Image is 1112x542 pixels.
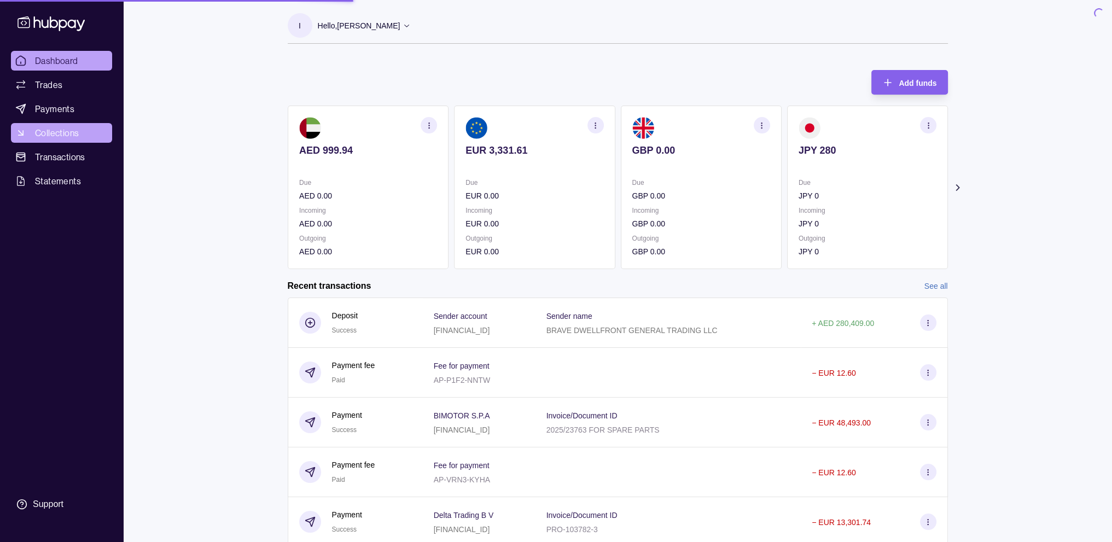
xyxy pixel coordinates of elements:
[546,511,618,520] p: Invoice/Document ID
[899,79,936,88] span: Add funds
[434,362,490,370] p: Fee for payment
[632,177,770,189] p: Due
[465,246,603,258] p: EUR 0.00
[798,190,936,202] p: JPY 0
[871,70,947,95] button: Add funds
[299,177,437,189] p: Due
[332,376,345,384] span: Paid
[299,205,437,217] p: Incoming
[299,232,437,244] p: Outgoing
[798,232,936,244] p: Outgoing
[299,117,321,139] img: ae
[798,205,936,217] p: Incoming
[11,99,112,119] a: Payments
[546,426,660,434] p: 2025/23763 FOR SPARE PARTS
[332,476,345,483] span: Paid
[632,190,770,202] p: GBP 0.00
[465,144,603,156] p: EUR 3,331.61
[288,280,371,292] h2: Recent transactions
[11,123,112,143] a: Collections
[35,126,79,139] span: Collections
[812,369,856,377] p: − EUR 12.60
[299,246,437,258] p: AED 0.00
[11,75,112,95] a: Trades
[465,218,603,230] p: EUR 0.00
[465,232,603,244] p: Outgoing
[798,177,936,189] p: Due
[332,426,357,434] span: Success
[299,144,437,156] p: AED 999.94
[632,117,654,139] img: gb
[35,174,81,188] span: Statements
[546,411,618,420] p: Invoice/Document ID
[332,509,362,521] p: Payment
[11,147,112,167] a: Transactions
[434,511,494,520] p: Delta Trading B V
[434,475,490,484] p: AP-VRN3-KYHA
[35,102,74,115] span: Payments
[465,205,603,217] p: Incoming
[434,312,487,320] p: Sender account
[632,218,770,230] p: GBP 0.00
[434,326,490,335] p: [FINANCIAL_ID]
[434,411,490,420] p: BIMOTOR S.P.A
[299,20,301,32] p: I
[465,190,603,202] p: EUR 0.00
[11,171,112,191] a: Statements
[546,326,718,335] p: BRAVE DWELLFRONT GENERAL TRADING LLC
[33,498,63,510] div: Support
[332,459,375,471] p: Payment fee
[465,117,487,139] img: eu
[35,54,78,67] span: Dashboard
[299,218,437,230] p: AED 0.00
[632,144,770,156] p: GBP 0.00
[546,525,598,534] p: PRO-103782-3
[332,327,357,334] span: Success
[632,205,770,217] p: Incoming
[434,525,490,534] p: [FINANCIAL_ID]
[35,150,85,164] span: Transactions
[332,310,358,322] p: Deposit
[332,359,375,371] p: Payment fee
[812,468,856,477] p: − EUR 12.60
[798,246,936,258] p: JPY 0
[332,526,357,533] span: Success
[11,493,112,516] a: Support
[632,246,770,258] p: GBP 0.00
[434,461,490,470] p: Fee for payment
[812,319,874,328] p: + AED 280,409.00
[35,78,62,91] span: Trades
[798,218,936,230] p: JPY 0
[318,20,400,32] p: Hello, [PERSON_NAME]
[924,280,948,292] a: See all
[546,312,592,320] p: Sender name
[11,51,112,71] a: Dashboard
[812,418,871,427] p: − EUR 48,493.00
[798,117,820,139] img: jp
[812,518,871,527] p: − EUR 13,301.74
[465,177,603,189] p: Due
[434,426,490,434] p: [FINANCIAL_ID]
[299,190,437,202] p: AED 0.00
[332,409,362,421] p: Payment
[632,232,770,244] p: Outgoing
[798,144,936,156] p: JPY 280
[434,376,490,384] p: AP-P1F2-NNTW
